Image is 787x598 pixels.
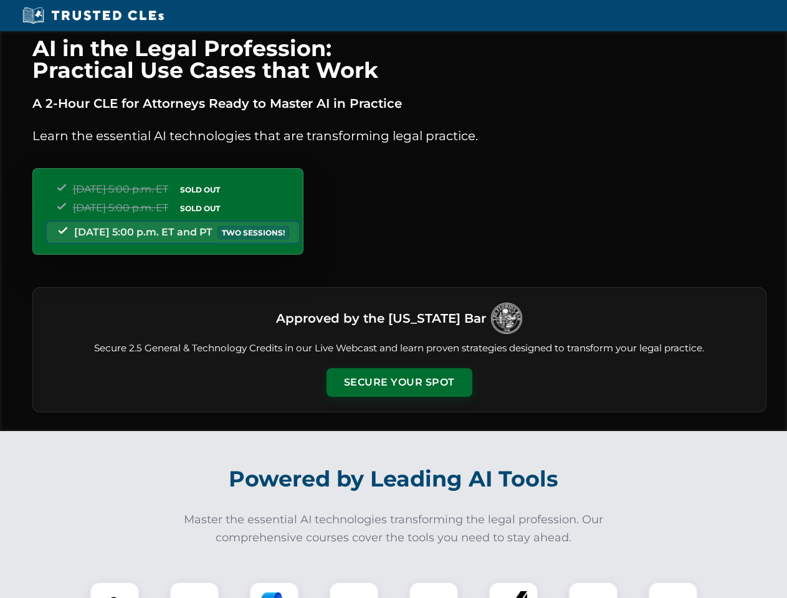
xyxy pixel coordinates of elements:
button: Secure Your Spot [327,368,472,397]
h1: AI in the Legal Profession: Practical Use Cases that Work [32,37,766,81]
img: Trusted CLEs [19,6,168,25]
p: Learn the essential AI technologies that are transforming legal practice. [32,126,766,146]
img: Logo [491,303,522,334]
p: Secure 2.5 General & Technology Credits in our Live Webcast and learn proven strategies designed ... [48,341,751,356]
span: SOLD OUT [176,202,224,215]
h2: Powered by Leading AI Tools [49,457,739,501]
span: [DATE] 5:00 p.m. ET [73,202,168,214]
p: A 2-Hour CLE for Attorneys Ready to Master AI in Practice [32,93,766,113]
span: SOLD OUT [176,183,224,196]
p: Master the essential AI technologies transforming the legal profession. Our comprehensive courses... [176,511,612,547]
h3: Approved by the [US_STATE] Bar [276,307,486,330]
span: [DATE] 5:00 p.m. ET [73,183,168,195]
